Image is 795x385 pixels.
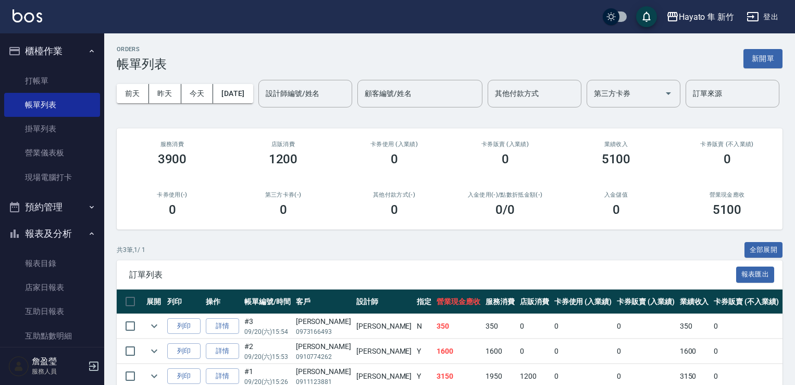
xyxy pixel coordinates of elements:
a: 報表匯出 [736,269,775,279]
h3: 0 [613,202,620,217]
td: [PERSON_NAME] [354,339,414,364]
h2: 卡券使用 (入業績) [351,141,437,148]
button: 新開單 [743,49,782,68]
td: 350 [434,314,483,339]
div: [PERSON_NAME] [296,341,351,352]
td: #3 [242,314,293,339]
a: 新開單 [743,53,782,63]
button: 前天 [117,84,149,103]
h3: 0 [280,202,287,217]
td: #2 [242,339,293,364]
th: 客戶 [293,290,354,314]
h3: 服務消費 [129,141,215,148]
button: 列印 [167,343,201,359]
th: 業績收入 [677,290,712,314]
h3: 0 [391,202,398,217]
th: 指定 [414,290,434,314]
td: 350 [483,314,517,339]
div: [PERSON_NAME] [296,366,351,377]
td: 0 [711,314,781,339]
img: Person [8,356,29,377]
td: Y [414,339,434,364]
a: 打帳單 [4,69,100,93]
td: 0 [552,314,615,339]
td: 0 [711,339,781,364]
div: [PERSON_NAME] [296,316,351,327]
td: 0 [517,339,552,364]
h2: 入金儲值 [573,191,659,198]
h5: 詹盈瑩 [32,356,85,367]
h3: 5100 [602,152,631,166]
button: expand row [146,368,162,384]
h2: 業績收入 [573,141,659,148]
td: 0 [614,339,677,364]
a: 詳情 [206,368,239,384]
a: 互助點數明細 [4,324,100,348]
h2: 第三方卡券(-) [240,191,326,198]
th: 卡券販賣 (入業績) [614,290,677,314]
th: 帳單編號/時間 [242,290,293,314]
button: 預約管理 [4,194,100,221]
a: 掛單列表 [4,117,100,141]
a: 報表目錄 [4,251,100,275]
th: 卡券使用 (入業績) [552,290,615,314]
p: 0910774262 [296,352,351,362]
button: 櫃檯作業 [4,38,100,65]
button: expand row [146,343,162,359]
h2: 卡券使用(-) [129,191,215,198]
button: 全部展開 [744,242,783,258]
h3: 0 [391,152,398,166]
button: Open [660,85,677,102]
button: 昨天 [149,84,181,103]
a: 現場電腦打卡 [4,165,100,189]
h3: 0 /0 [495,202,515,217]
th: 服務消費 [483,290,517,314]
button: 報表匯出 [736,267,775,283]
button: [DATE] [213,84,253,103]
h3: 1200 [269,152,298,166]
button: 列印 [167,318,201,334]
td: [PERSON_NAME] [354,314,414,339]
h2: 入金使用(-) /點數折抵金額(-) [462,191,548,198]
td: 350 [677,314,712,339]
img: Logo [13,9,42,22]
p: 共 3 筆, 1 / 1 [117,245,145,255]
th: 操作 [203,290,242,314]
h2: 卡券販賣 (不入業績) [684,141,770,148]
td: 1600 [483,339,517,364]
button: 今天 [181,84,214,103]
td: N [414,314,434,339]
button: 報表及分析 [4,220,100,247]
td: 0 [517,314,552,339]
h3: 0 [502,152,509,166]
a: 店家日報表 [4,275,100,299]
h2: 卡券販賣 (入業績) [462,141,548,148]
h2: ORDERS [117,46,167,53]
h3: 帳單列表 [117,57,167,71]
td: 1600 [434,339,483,364]
th: 設計師 [354,290,414,314]
h2: 營業現金應收 [684,191,770,198]
td: 0 [552,339,615,364]
th: 卡券販賣 (不入業績) [711,290,781,314]
h2: 店販消費 [240,141,326,148]
button: 列印 [167,368,201,384]
a: 帳單列表 [4,93,100,117]
p: 0973166493 [296,327,351,336]
th: 營業現金應收 [434,290,483,314]
a: 營業儀表板 [4,141,100,165]
a: 互助日報表 [4,299,100,323]
p: 09/20 (六) 15:54 [244,327,291,336]
th: 店販消費 [517,290,552,314]
h3: 5100 [713,202,742,217]
p: 服務人員 [32,367,85,376]
button: Hayato 隼 新竹 [662,6,738,28]
th: 展開 [144,290,165,314]
button: save [636,6,657,27]
button: expand row [146,318,162,334]
td: 0 [614,314,677,339]
h2: 其他付款方式(-) [351,191,437,198]
h3: 3900 [158,152,187,166]
a: 詳情 [206,343,239,359]
a: 詳情 [206,318,239,334]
